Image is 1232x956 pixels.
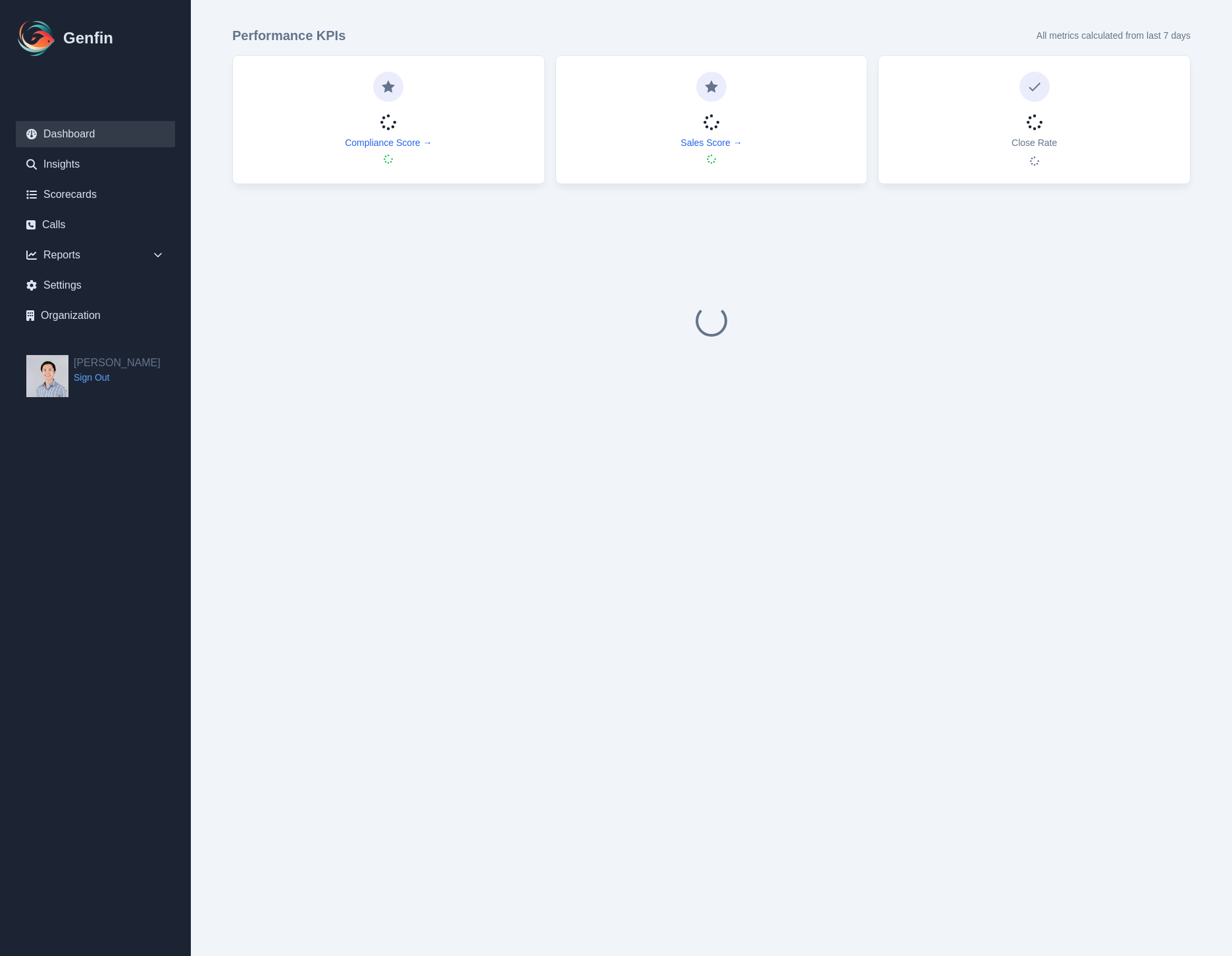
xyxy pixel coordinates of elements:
a: Dashboard [16,121,175,147]
p: Close Rate [1012,136,1057,149]
a: Insights [16,151,175,178]
a: Scorecards [16,181,175,208]
p: All metrics calculated from last 7 days [1037,29,1191,42]
a: Organization [16,302,175,329]
img: Logo [16,17,58,59]
h3: Performance KPIs [232,26,346,45]
a: Sign Out [74,371,161,384]
div: Reports [16,242,175,268]
h2: [PERSON_NAME] [74,355,161,371]
a: Settings [16,272,175,299]
a: Calls [16,212,175,238]
a: Compliance Score → [345,136,432,149]
a: Sales Score → [680,136,742,149]
h1: Genfin [63,28,113,49]
img: Jeffrey Pang [26,355,68,397]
